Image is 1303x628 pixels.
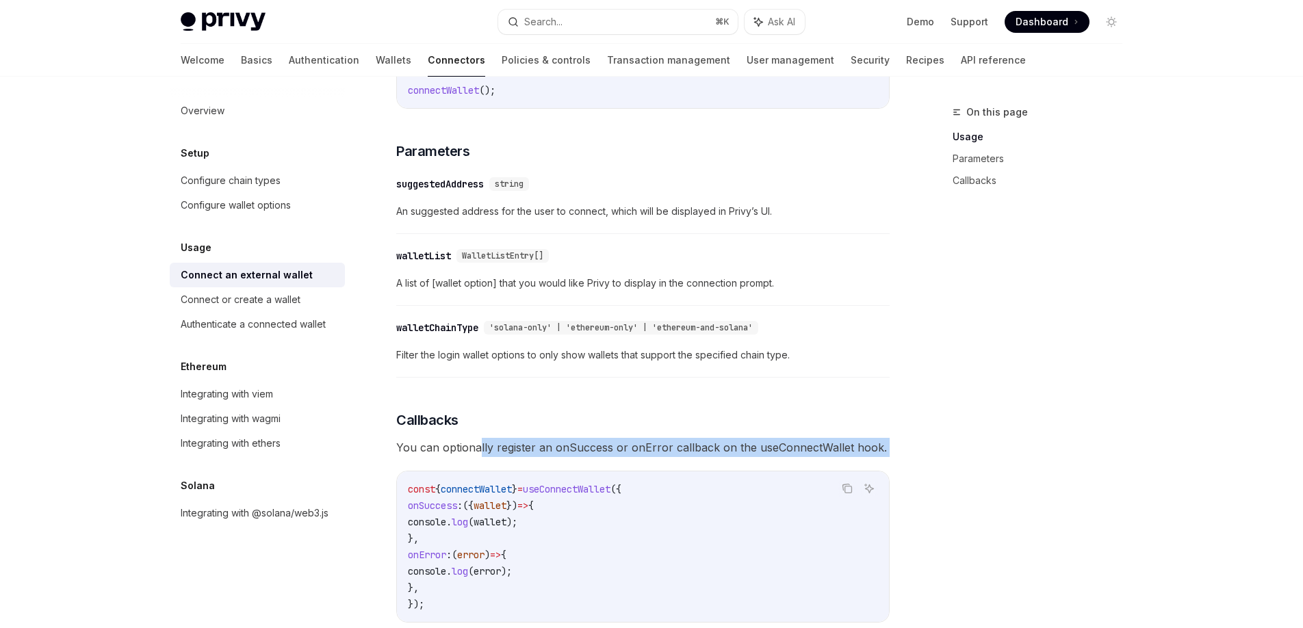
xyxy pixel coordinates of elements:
a: User management [747,44,834,77]
h5: Setup [181,145,209,161]
div: suggestedAddress [396,177,484,191]
span: onError [408,549,446,561]
span: => [490,549,501,561]
a: Support [951,15,988,29]
span: connectWallet [408,84,479,96]
div: Overview [181,103,224,119]
div: Connect an external wallet [181,267,313,283]
span: (); [479,84,495,96]
span: console [408,565,446,577]
a: Authenticate a connected wallet [170,312,345,337]
span: const [408,483,435,495]
button: Toggle dark mode [1100,11,1122,33]
span: connectWallet [441,483,512,495]
a: Configure wallet options [170,193,345,218]
span: . [446,516,452,528]
a: Integrating with ethers [170,431,345,456]
span: . [446,565,452,577]
a: Callbacks [953,170,1133,192]
a: API reference [961,44,1026,77]
span: ( [452,549,457,561]
div: Integrating with wagmi [181,410,281,427]
a: Connectors [428,44,485,77]
span: ⌘ K [715,16,730,27]
span: 'solana-only' | 'ethereum-only' | 'ethereum-and-solana' [489,322,753,333]
span: : [446,549,452,561]
div: walletList [396,249,451,263]
span: }, [408,532,419,545]
span: { [435,483,441,495]
span: console [408,516,446,528]
span: Dashboard [1016,15,1068,29]
span: wallet [474,516,506,528]
a: Demo [907,15,934,29]
span: = [517,483,523,495]
div: Configure chain types [181,172,281,189]
span: string [495,179,524,189]
span: You can optionally register an onSuccess or onError callback on the useConnectWallet hook. [396,438,890,457]
span: A list of [wallet option] that you would like Privy to display in the connection prompt. [396,275,890,291]
span: log [452,516,468,528]
div: Authenticate a connected wallet [181,316,326,332]
a: Security [851,44,890,77]
a: Usage [953,126,1133,148]
a: Parameters [953,148,1133,170]
span: ); [506,516,517,528]
span: : [457,499,463,512]
div: Integrating with ethers [181,435,281,452]
span: WalletListEntry[] [462,250,543,261]
span: { [501,549,506,561]
span: An suggested address for the user to connect, which will be displayed in Privy’s UI. [396,203,890,220]
span: wallet [474,499,506,512]
span: }); [408,598,424,610]
button: Copy the contents from the code block [838,480,856,497]
a: Welcome [181,44,224,77]
a: Integrating with viem [170,382,345,406]
span: onSuccess [408,499,457,512]
div: Integrating with viem [181,386,273,402]
span: ({ [610,483,621,495]
a: Authentication [289,44,359,77]
div: Integrating with @solana/web3.js [181,505,328,521]
a: Integrating with @solana/web3.js [170,501,345,525]
button: Ask AI [745,10,805,34]
a: Connect an external wallet [170,263,345,287]
a: Dashboard [1005,11,1089,33]
a: Policies & controls [502,44,591,77]
span: }) [506,499,517,512]
span: ); [501,565,512,577]
h5: Solana [181,477,215,494]
button: Ask AI [860,480,878,497]
h5: Usage [181,239,211,256]
a: Basics [241,44,272,77]
a: Recipes [906,44,944,77]
span: useConnectWallet [523,483,610,495]
span: Parameters [396,142,469,161]
span: On this page [966,104,1028,120]
span: ( [468,516,474,528]
a: Transaction management [607,44,730,77]
a: Configure chain types [170,168,345,193]
span: ( [468,565,474,577]
div: Configure wallet options [181,197,291,213]
button: Search...⌘K [498,10,738,34]
span: } [512,483,517,495]
span: => [517,499,528,512]
div: walletChainType [396,321,478,335]
span: Filter the login wallet options to only show wallets that support the specified chain type. [396,347,890,363]
span: }, [408,581,419,594]
div: Search... [524,14,563,30]
span: error [474,565,501,577]
img: light logo [181,12,266,31]
h5: Ethereum [181,358,227,375]
span: ({ [463,499,474,512]
a: Connect or create a wallet [170,287,345,312]
span: ) [485,549,490,561]
a: Overview [170,99,345,123]
span: Callbacks [396,410,459,430]
span: log [452,565,468,577]
a: Wallets [376,44,411,77]
a: Integrating with wagmi [170,406,345,431]
span: error [457,549,485,561]
span: Ask AI [768,15,795,29]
